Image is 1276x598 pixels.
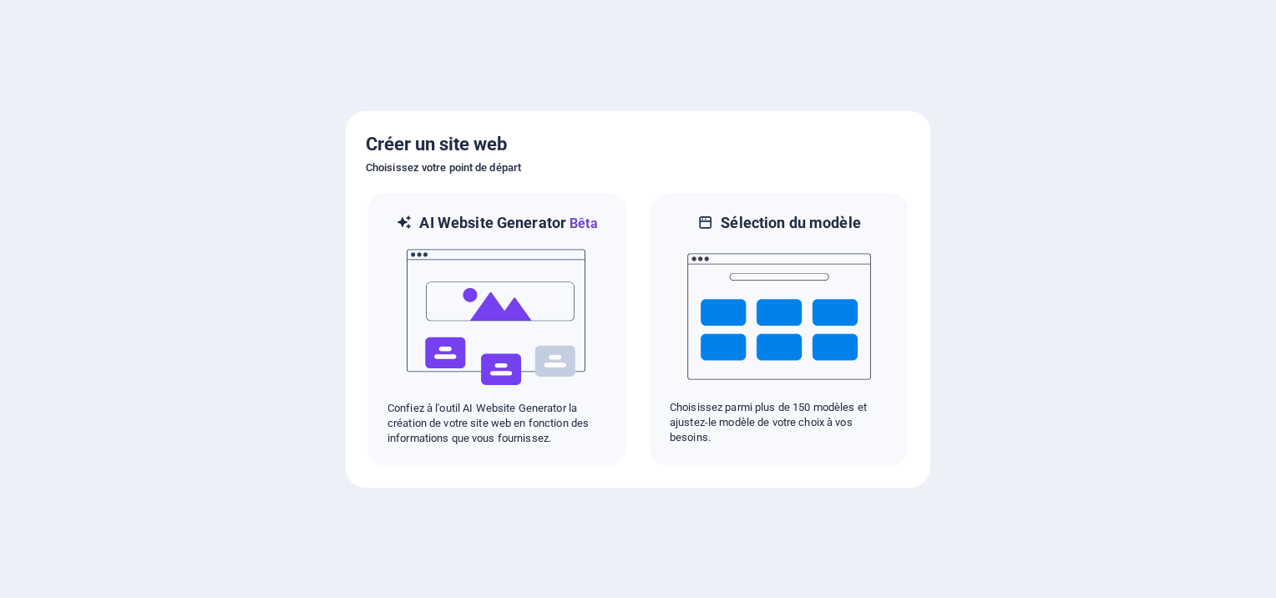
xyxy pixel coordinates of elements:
[366,131,910,158] h5: Créer un site web
[566,215,598,231] span: Bêta
[419,213,597,234] h6: AI Website Generator
[387,401,606,446] p: Confiez à l'outil AI Website Generator la création de votre site web en fonction des informations...
[366,191,628,468] div: AI Website GeneratorBêtaaiConfiez à l'outil AI Website Generator la création de votre site web en...
[648,191,910,468] div: Sélection du modèleChoisissez parmi plus de 150 modèles et ajustez-le modèle de votre choix à vos...
[670,400,889,445] p: Choisissez parmi plus de 150 modèles et ajustez-le modèle de votre choix à vos besoins.
[721,213,861,233] h6: Sélection du modèle
[405,234,589,401] img: ai
[366,158,910,178] h6: Choisissez votre point de départ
